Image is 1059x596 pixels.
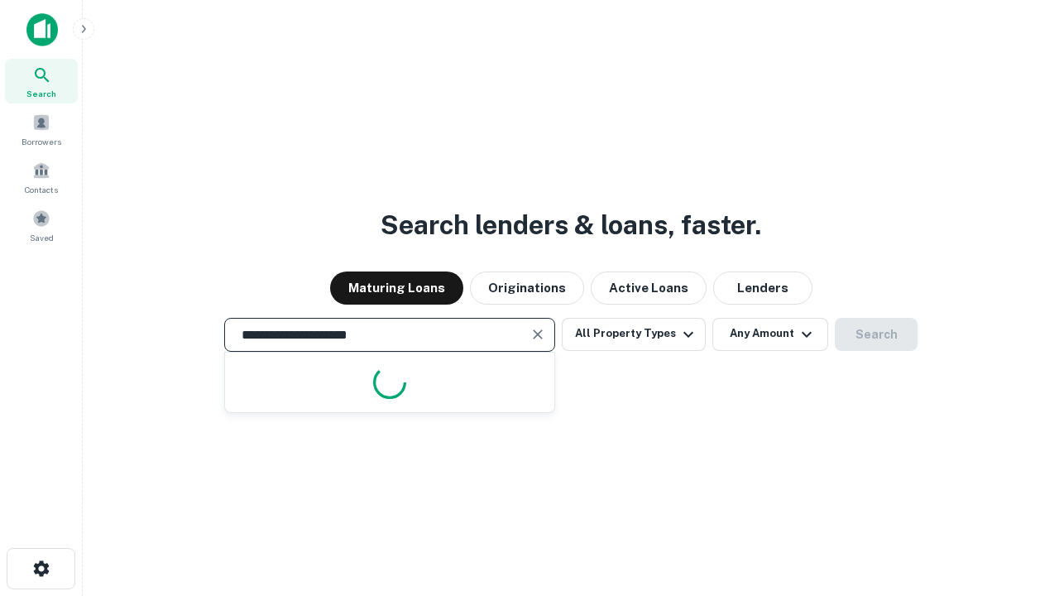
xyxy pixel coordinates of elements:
[591,272,707,305] button: Active Loans
[5,155,78,199] a: Contacts
[470,272,584,305] button: Originations
[381,205,761,245] h3: Search lenders & loans, faster.
[25,183,58,196] span: Contacts
[30,231,54,244] span: Saved
[330,272,463,305] button: Maturing Loans
[5,107,78,151] a: Borrowers
[562,318,706,351] button: All Property Types
[526,323,549,346] button: Clear
[26,13,58,46] img: capitalize-icon.png
[712,318,828,351] button: Any Amount
[22,135,61,148] span: Borrowers
[976,464,1059,543] iframe: Chat Widget
[26,87,56,100] span: Search
[5,59,78,103] a: Search
[5,203,78,248] a: Saved
[713,272,812,305] button: Lenders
